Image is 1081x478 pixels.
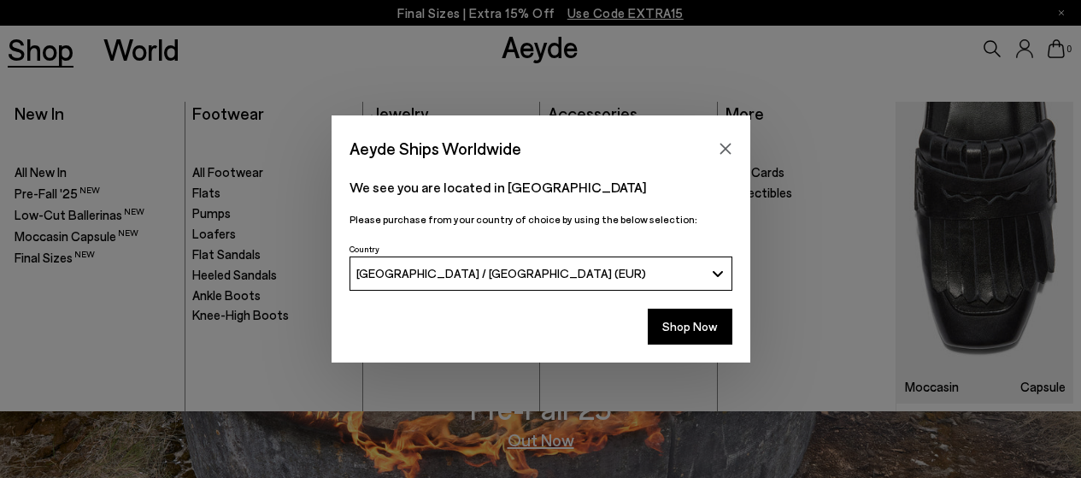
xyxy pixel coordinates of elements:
span: Aeyde Ships Worldwide [350,133,521,163]
p: We see you are located in [GEOGRAPHIC_DATA] [350,177,732,198]
span: [GEOGRAPHIC_DATA] / [GEOGRAPHIC_DATA] (EUR) [356,266,646,280]
p: Please purchase from your country of choice by using the below selection: [350,211,732,227]
button: Close [713,136,738,162]
span: Country [350,244,379,254]
button: Shop Now [648,309,732,345]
